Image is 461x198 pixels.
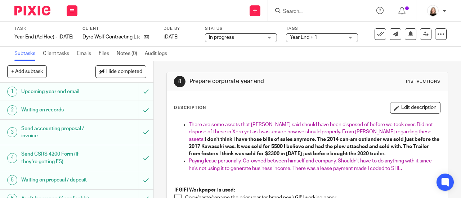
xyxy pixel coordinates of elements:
span: There are some assets that [PERSON_NAME] said should have been disposed of before we took over. D... [189,122,434,142]
div: Year End (Ad Hoc) - July 2025 [14,33,73,41]
div: 5 [7,175,17,185]
h1: Prepare corporate year end [189,78,323,85]
h1: Waiting on proposal / deposit [21,175,95,185]
button: + Add subtask [7,65,47,78]
div: 8 [174,76,185,87]
span: Year End + 1 [290,35,317,40]
label: Status [205,26,277,32]
a: Audit logs [145,47,171,61]
a: Files [99,47,113,61]
h1: Waiting on records [21,105,95,115]
div: Year End (Ad Hoc) - [DATE] [14,33,73,41]
div: 3 [7,127,17,137]
span: Paying lease personally. Co-owned between himself and company. Shouldn't have to do anything with... [189,158,433,171]
div: 1 [7,87,17,97]
input: Search [282,9,347,15]
label: Due by [164,26,196,32]
button: Edit description [390,102,440,114]
strong: I don't think I have those bills of sales anymore. The 2014 can-am outlander was sold just before... [189,137,440,157]
a: Client tasks [43,47,73,61]
img: Pixie [14,6,50,15]
h1: Send accounting proposal / invoice [21,123,95,142]
div: 2 [7,105,17,115]
span: Hide completed [106,69,142,75]
button: Hide completed [95,65,146,78]
div: 4 [7,153,17,163]
label: Tags [286,26,358,32]
a: Notes (0) [117,47,141,61]
label: Client [82,26,155,32]
span: [DATE] [164,34,179,40]
a: Subtasks [14,47,39,61]
div: Instructions [406,79,440,84]
label: Task [14,26,73,32]
u: If GIFI Workpaper is used: [174,188,235,193]
span: In progress [209,35,234,40]
p: Description [174,105,206,111]
h1: Send CSRS 4200 Form (if they're getting FS) [21,149,95,167]
img: Screenshot%202023-11-02%20134555.png [427,5,439,17]
h1: Upcoming year end email [21,86,95,97]
p: Dyre Wolf Contracting Ltd. [82,33,140,41]
a: Emails [77,47,95,61]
